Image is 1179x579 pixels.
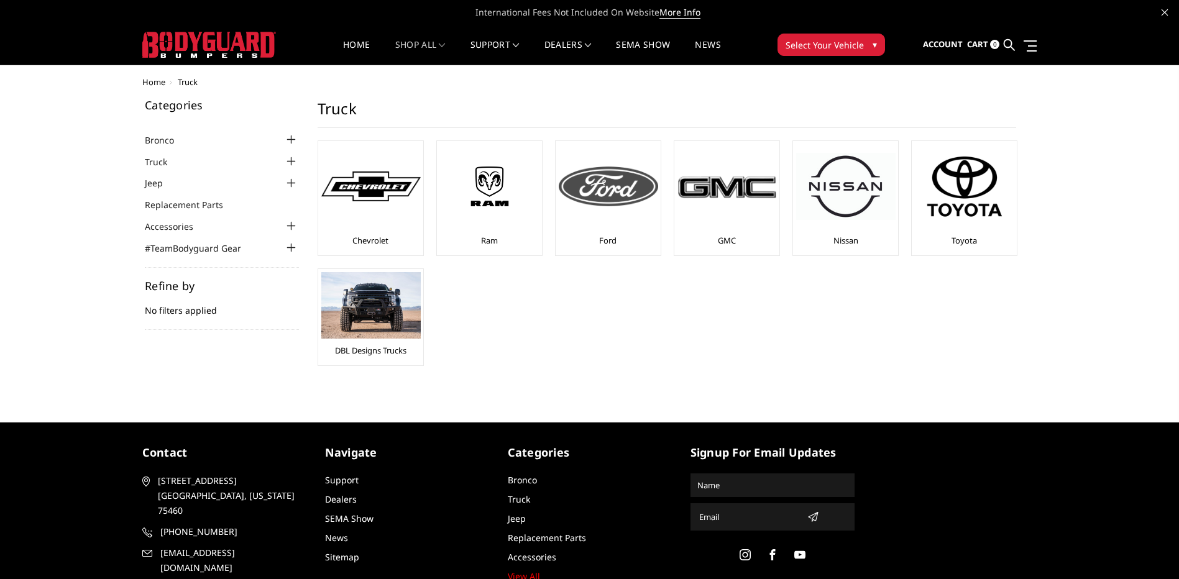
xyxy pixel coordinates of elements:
[325,474,359,486] a: Support
[158,473,302,518] span: [STREET_ADDRESS] [GEOGRAPHIC_DATA], [US_STATE] 75460
[318,99,1016,128] h1: Truck
[694,507,802,527] input: Email
[778,34,885,56] button: Select Your Vehicle
[142,32,276,58] img: BODYGUARD BUMPERS
[481,235,498,246] a: Ram
[786,39,864,52] span: Select Your Vehicle
[325,551,359,563] a: Sitemap
[145,280,299,330] div: No filters applied
[470,40,520,65] a: Support
[142,524,306,539] a: [PHONE_NUMBER]
[145,242,257,255] a: #TeamBodyguard Gear
[145,220,209,233] a: Accessories
[923,28,963,62] a: Account
[142,76,165,88] a: Home
[544,40,592,65] a: Dealers
[990,40,999,49] span: 0
[508,474,537,486] a: Bronco
[142,444,306,461] h5: contact
[1117,519,1179,579] iframe: Chat Widget
[325,532,348,544] a: News
[325,444,489,461] h5: Navigate
[508,493,530,505] a: Truck
[178,76,198,88] span: Truck
[967,39,988,50] span: Cart
[145,176,178,189] a: Jeep
[160,524,305,539] span: [PHONE_NUMBER]
[508,444,672,461] h5: Categories
[508,532,586,544] a: Replacement Parts
[690,444,855,461] h5: signup for email updates
[145,198,239,211] a: Replacement Parts
[160,545,305,575] span: [EMAIL_ADDRESS][DOMAIN_NAME]
[508,551,556,563] a: Accessories
[967,28,999,62] a: Cart 0
[325,513,374,524] a: SEMA Show
[692,475,853,495] input: Name
[923,39,963,50] span: Account
[145,99,299,111] h5: Categories
[508,513,526,524] a: Jeep
[343,40,370,65] a: Home
[952,235,977,246] a: Toyota
[145,280,299,291] h5: Refine by
[145,155,183,168] a: Truck
[395,40,446,65] a: shop all
[352,235,388,246] a: Chevrolet
[599,235,617,246] a: Ford
[873,38,877,51] span: ▾
[142,545,306,575] a: [EMAIL_ADDRESS][DOMAIN_NAME]
[833,235,858,246] a: Nissan
[616,40,670,65] a: SEMA Show
[145,134,190,147] a: Bronco
[659,6,700,19] a: More Info
[718,235,736,246] a: GMC
[335,345,406,356] a: DBL Designs Trucks
[695,40,720,65] a: News
[325,493,357,505] a: Dealers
